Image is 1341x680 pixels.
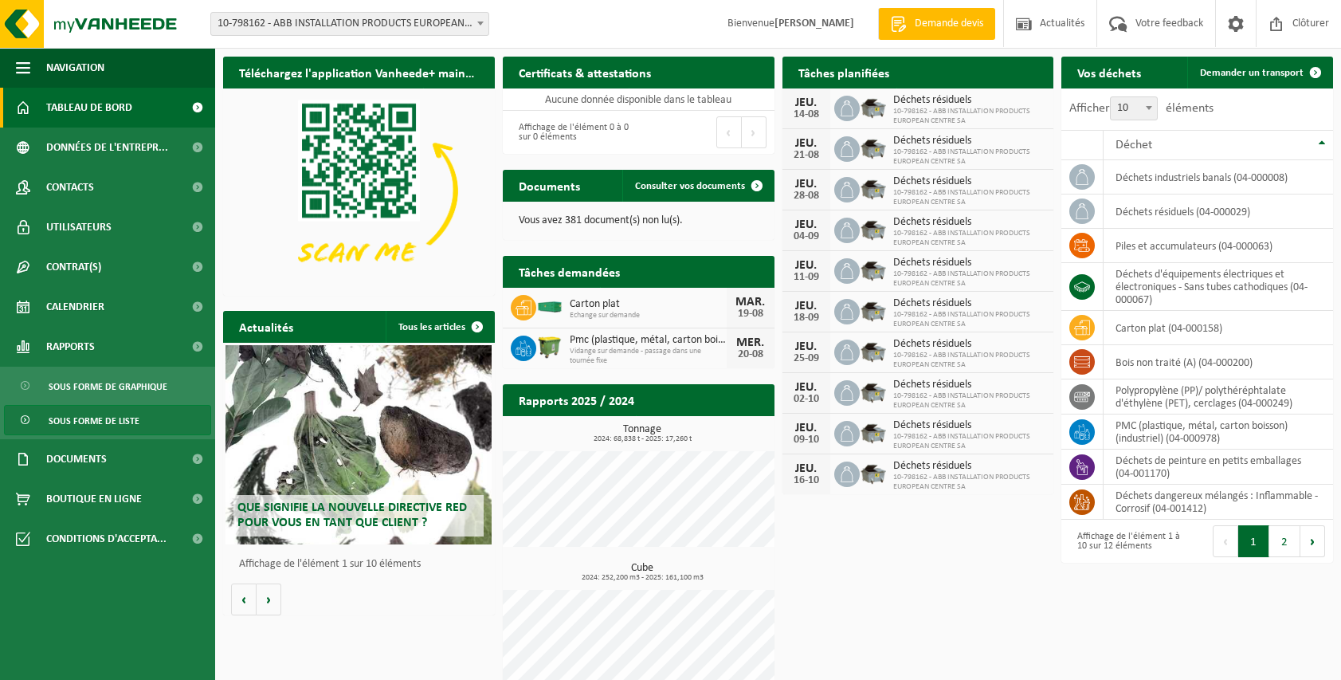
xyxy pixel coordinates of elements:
[860,256,887,283] img: WB-5000-GAL-GY-01
[511,115,630,150] div: Affichage de l'élément 0 à 0 sur 0 éléments
[223,88,495,293] img: Download de VHEPlus App
[860,175,887,202] img: WB-5000-GAL-GY-01
[860,337,887,364] img: WB-5000-GAL-GY-01
[735,349,767,360] div: 20-08
[503,88,774,111] td: Aucune donnée disponible dans le tableau
[790,259,822,272] div: JEU.
[635,181,745,191] span: Consulter vos documents
[1238,525,1269,557] button: 1
[893,135,1046,147] span: Déchets résiduels
[46,439,107,479] span: Documents
[893,175,1046,188] span: Déchets résiduels
[860,215,887,242] img: WB-5000-GAL-GY-01
[1069,524,1189,559] div: Affichage de l'élément 1 à 10 sur 12 éléments
[1116,139,1152,151] span: Déchet
[536,333,563,360] img: WB-1100-HPE-GN-50
[223,311,309,342] h2: Actualités
[893,107,1046,126] span: 10-798162 - ABB INSTALLATION PRODUCTS EUROPEAN CENTRE SA
[570,347,727,366] span: Vidange sur demande - passage dans une tournée fixe
[1104,160,1333,195] td: déchets industriels banals (04-000008)
[790,96,822,109] div: JEU.
[46,128,168,167] span: Données de l'entrepr...
[1104,450,1333,485] td: déchets de peinture en petits emballages (04-001170)
[46,247,101,287] span: Contrat(s)
[237,501,467,529] span: Que signifie la nouvelle directive RED pour vous en tant que client ?
[49,406,139,436] span: Sous forme de liste
[570,311,727,320] span: Echange sur demande
[893,188,1046,207] span: 10-798162 - ABB INSTALLATION PRODUCTS EUROPEAN CENTRE SA
[46,327,95,367] span: Rapports
[1187,57,1331,88] a: Demander un transport
[503,384,650,415] h2: Rapports 2025 / 2024
[893,351,1046,370] span: 10-798162 - ABB INSTALLATION PRODUCTS EUROPEAN CENTRE SA
[790,178,822,191] div: JEU.
[790,381,822,394] div: JEU.
[860,134,887,161] img: WB-5000-GAL-GY-01
[893,338,1046,351] span: Déchets résiduels
[231,584,257,615] button: Vorige
[790,475,822,486] div: 16-10
[893,473,1046,492] span: 10-798162 - ABB INSTALLATION PRODUCTS EUROPEAN CENTRE SA
[503,256,636,287] h2: Tâches demandées
[790,462,822,475] div: JEU.
[511,435,774,443] span: 2024: 68,838 t - 2025: 17,260 t
[790,272,822,283] div: 11-09
[790,312,822,324] div: 18-09
[893,419,1046,432] span: Déchets résiduels
[239,559,487,570] p: Affichage de l'élément 1 sur 10 éléments
[503,170,596,201] h2: Documents
[878,8,995,40] a: Demande devis
[223,57,495,88] h2: Téléchargez l'application Vanheede+ maintenant!
[257,584,281,615] button: Volgende
[735,309,767,320] div: 19-08
[4,371,211,401] a: Sous forme de graphique
[46,479,142,519] span: Boutique en ligne
[46,167,94,207] span: Contacts
[1213,525,1238,557] button: Previous
[1300,525,1325,557] button: Next
[1269,525,1300,557] button: 2
[893,432,1046,451] span: 10-798162 - ABB INSTALLATION PRODUCTS EUROPEAN CENTRE SA
[503,57,667,88] h2: Certificats & attestations
[211,13,488,35] span: 10-798162 - ABB INSTALLATION PRODUCTS EUROPEAN CENTRE SA - HOUDENG-GOEGNIES
[46,48,104,88] span: Navigation
[790,137,822,150] div: JEU.
[511,574,774,582] span: 2024: 252,200 m3 - 2025: 161,100 m3
[1104,485,1333,520] td: déchets dangereux mélangés : Inflammable - Corrosif (04-001412)
[46,88,132,128] span: Tableau de bord
[790,422,822,434] div: JEU.
[210,12,489,36] span: 10-798162 - ABB INSTALLATION PRODUCTS EUROPEAN CENTRE SA - HOUDENG-GOEGNIES
[225,345,492,544] a: Que signifie la nouvelle directive RED pour vous en tant que client ?
[1069,102,1214,115] label: Afficher éléments
[46,287,104,327] span: Calendrier
[1104,195,1333,229] td: déchets résiduels (04-000029)
[735,336,767,349] div: MER.
[1104,263,1333,311] td: déchets d'équipements électriques et électroniques - Sans tubes cathodiques (04-000067)
[911,16,987,32] span: Demande devis
[790,340,822,353] div: JEU.
[893,257,1046,269] span: Déchets résiduels
[1061,57,1157,88] h2: Vos déchets
[46,207,112,247] span: Utilisateurs
[860,378,887,405] img: WB-5000-GAL-GY-01
[790,394,822,405] div: 02-10
[860,419,887,446] img: WB-5000-GAL-GY-01
[893,460,1046,473] span: Déchets résiduels
[386,311,493,343] a: Tous les articles
[1104,311,1333,345] td: carton plat (04-000158)
[893,391,1046,411] span: 10-798162 - ABB INSTALLATION PRODUCTS EUROPEAN CENTRE SA
[893,269,1046,289] span: 10-798162 - ABB INSTALLATION PRODUCTS EUROPEAN CENTRE SA
[893,379,1046,391] span: Déchets résiduels
[790,109,822,120] div: 14-08
[893,94,1046,107] span: Déchets résiduels
[1111,97,1157,120] span: 10
[893,297,1046,310] span: Déchets résiduels
[519,215,759,226] p: Vous avez 381 document(s) non lu(s).
[860,297,887,324] img: WB-5000-GAL-GY-01
[790,150,822,161] div: 21-08
[790,218,822,231] div: JEU.
[790,434,822,446] div: 09-10
[860,93,887,120] img: WB-5000-GAL-GY-01
[790,353,822,364] div: 25-09
[790,191,822,202] div: 28-08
